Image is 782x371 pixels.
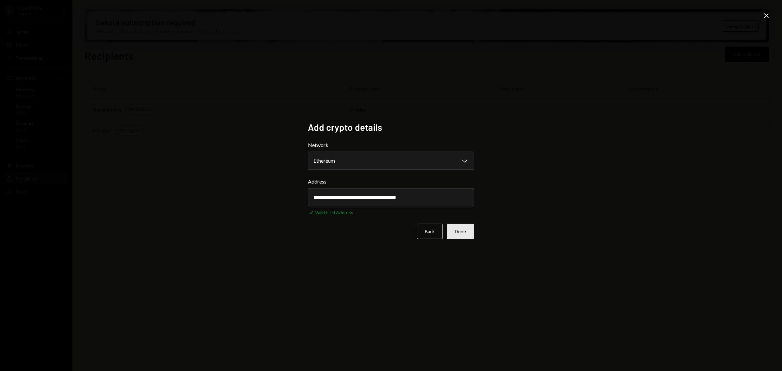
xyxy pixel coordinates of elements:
[315,209,353,216] div: Valid ETH Address
[308,141,474,149] label: Network
[308,121,474,134] h2: Add crypto details
[447,224,474,239] button: Done
[417,224,443,239] button: Back
[308,178,474,185] label: Address
[308,152,474,170] button: Network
